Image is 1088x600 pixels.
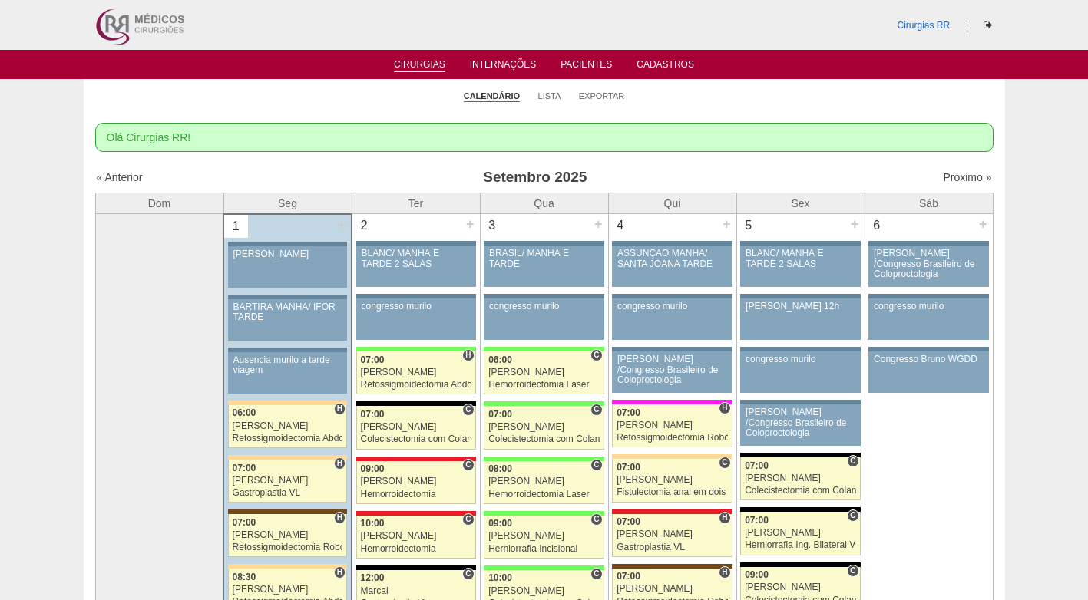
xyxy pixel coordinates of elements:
span: 08:30 [233,572,256,582]
div: Key: Aviso [868,347,988,351]
a: C 07:00 [PERSON_NAME] Colecistectomia com Colangiografia VL [356,406,476,449]
div: Key: Brasil [484,565,604,570]
div: Key: Aviso [740,347,860,351]
div: BLANC/ MANHÃ E TARDE 2 SALAS [746,249,855,269]
div: Key: Blanc [740,453,860,457]
span: Consultório [847,455,858,467]
span: Consultório [590,513,602,526]
div: Key: Bartira [612,454,732,459]
div: [PERSON_NAME] [233,249,342,259]
div: Key: Aviso [484,241,604,246]
div: ASSUNÇÃO MANHÃ/ SANTA JOANA TARDE [617,249,727,269]
a: Próximo » [943,171,991,183]
div: Key: Aviso [356,241,476,246]
a: Calendário [464,91,520,102]
a: BLANC/ MANHÃ E TARDE 2 SALAS [740,246,860,287]
a: [PERSON_NAME] 12h [740,298,860,340]
h3: Setembro 2025 [311,166,759,189]
div: [PERSON_NAME] [617,529,728,539]
a: Lista [538,91,561,101]
div: Fistulectomia anal em dois tempos [617,487,728,497]
a: [PERSON_NAME] [228,246,347,288]
span: Consultório [462,568,474,580]
span: Hospital [334,566,346,579]
span: 06:00 [233,407,256,418]
div: [PERSON_NAME] /Congresso Brasileiro de Coloproctologia [617,354,727,385]
span: 09:00 [361,463,385,474]
div: [PERSON_NAME] [361,368,471,377]
div: [PERSON_NAME] /Congresso Brasileiro de Coloproctologia [746,407,855,438]
a: « Anterior [97,171,143,183]
a: Cadastros [637,59,694,74]
div: Herniorrafia Incisional [488,544,600,554]
div: Herniorrafia Ing. Bilateral VL [745,540,856,550]
span: Consultório [590,349,602,361]
span: Consultório [847,509,858,522]
div: Retossigmoidectomia Abdominal VL [361,380,471,390]
div: Key: Santa Joana [228,509,347,514]
div: [PERSON_NAME] [361,531,471,541]
div: Marcal [361,586,471,596]
div: 2 [352,214,376,237]
span: 08:00 [488,463,512,474]
th: Sáb [865,193,993,214]
span: 07:00 [233,517,256,528]
div: Colecistectomia com Colangiografia VL [361,434,471,444]
div: BLANC/ MANHÃ E TARDE 2 SALAS [362,249,471,269]
a: BLANC/ MANHÃ E TARDE 2 SALAS [356,246,476,287]
span: Hospital [719,402,730,414]
th: Ter [352,193,480,214]
div: [PERSON_NAME] [361,422,471,432]
span: Hospital [334,403,346,415]
a: H 07:00 [PERSON_NAME] Retossigmoidectomia Abdominal VL [356,351,476,394]
span: 07:00 [361,409,385,420]
span: Hospital [719,512,730,524]
div: Colecistectomia com Colangiografia VL [745,486,856,496]
div: Key: Brasil [356,347,476,351]
div: [PERSON_NAME] [488,531,600,541]
div: Key: Aviso [612,294,732,298]
a: congresso murilo [356,298,476,340]
div: Key: Aviso [228,295,347,299]
a: C 09:00 [PERSON_NAME] Herniorrafia Incisional [484,516,604,559]
div: Gastroplastia VL [233,488,343,498]
span: 07:00 [233,463,256,473]
div: Key: Brasil [484,457,604,461]
a: Internações [470,59,537,74]
a: congresso murilo [484,298,604,340]
a: Cirurgias [394,59,445,72]
a: Congresso Bruno WGDD [868,351,988,393]
a: congresso murilo [740,351,860,393]
a: C 07:00 [PERSON_NAME] Fistulectomia anal em dois tempos [612,459,732,502]
div: 1 [224,215,248,238]
div: Key: Aviso [740,400,860,404]
a: C 07:00 [PERSON_NAME] Colecistectomia com Colangiografia VL [740,457,860,500]
a: Ausencia murilo a tarde viagem [228,352,347,394]
div: 4 [609,214,633,237]
div: 6 [865,214,889,237]
span: 07:00 [617,462,640,473]
div: [PERSON_NAME] [745,528,856,538]
div: Key: Bartira [228,564,347,569]
a: H 07:00 [PERSON_NAME] Retossigmoidectomia Robótica [228,514,347,557]
span: 07:00 [617,571,640,582]
div: Retossigmoidectomia Abdominal VL [233,434,343,443]
div: Gastroplastia VL [617,542,728,552]
i: Sair [984,21,992,30]
div: Ausencia murilo a tarde viagem [233,355,342,375]
div: Key: Blanc [356,565,476,570]
span: 09:00 [745,569,769,580]
div: + [592,214,605,234]
span: 07:00 [745,515,769,526]
a: H 07:00 [PERSON_NAME] Retossigmoidectomia Robótica [612,404,732,447]
div: [PERSON_NAME] [617,475,728,485]
div: Key: Blanc [740,562,860,567]
div: [PERSON_NAME] [745,582,856,592]
span: 10:00 [361,518,385,529]
span: 12:00 [361,572,385,583]
div: Key: Aviso [740,294,860,298]
div: Key: Assunção [356,511,476,516]
span: 06:00 [488,354,512,365]
div: Congresso Bruno WGDD [874,354,984,364]
div: congresso murilo [874,302,984,312]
